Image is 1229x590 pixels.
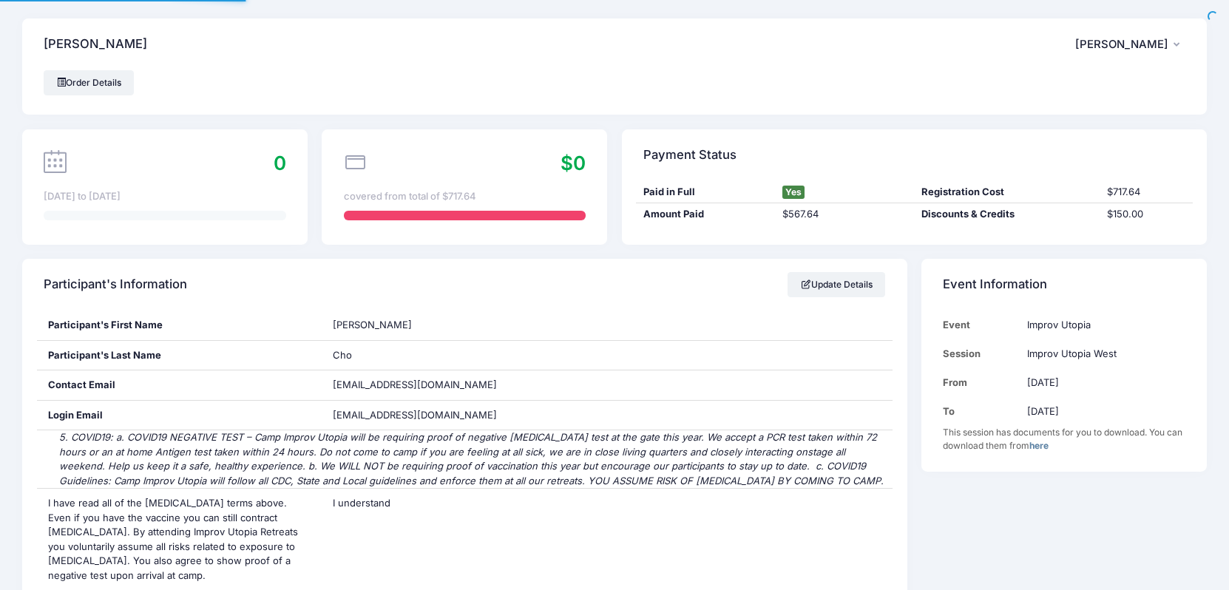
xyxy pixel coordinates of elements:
div: Registration Cost [914,185,1100,200]
div: Paid in Full [636,185,775,200]
td: To [943,397,1020,426]
td: [DATE] [1020,397,1185,426]
td: Improv Utopia West [1020,339,1185,368]
div: [DATE] to [DATE] [44,189,285,204]
a: here [1029,440,1049,451]
div: $567.64 [775,207,914,222]
div: Participant's Last Name [37,341,322,370]
div: This session has documents for you to download. You can download them from [943,426,1185,452]
td: Event [943,311,1020,339]
div: Discounts & Credits [914,207,1100,222]
div: $717.64 [1100,185,1192,200]
td: Improv Utopia [1020,311,1185,339]
span: 0 [274,152,286,174]
h4: Event Information [943,264,1047,306]
a: Update Details [788,272,886,297]
span: $0 [561,152,586,174]
td: From [943,368,1020,397]
span: [PERSON_NAME] [1075,38,1168,51]
div: Contact Email [37,370,322,400]
td: Session [943,339,1020,368]
div: Login Email [37,401,322,430]
span: Cho [333,349,352,361]
span: I understand [333,497,390,509]
div: Amount Paid [636,207,775,222]
span: [PERSON_NAME] [333,319,412,330]
span: [EMAIL_ADDRESS][DOMAIN_NAME] [333,379,497,390]
span: Yes [782,186,805,199]
div: covered from total of $717.64 [344,189,586,204]
h4: [PERSON_NAME] [44,24,147,66]
div: $150.00 [1100,207,1192,222]
span: [EMAIL_ADDRESS][DOMAIN_NAME] [333,408,518,423]
a: Order Details [44,70,134,95]
div: 5. COVID19: a. COVID19 NEGATIVE TEST – Camp Improv Utopia will be requiring proof of negative [ME... [37,430,893,488]
td: [DATE] [1020,368,1185,397]
div: I have read all of the [MEDICAL_DATA] terms above. Even if you have the vaccine you can still con... [37,489,322,590]
button: [PERSON_NAME] [1075,27,1185,61]
div: Participant's First Name [37,311,322,340]
h4: Participant's Information [44,264,187,306]
h4: Payment Status [643,134,737,176]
